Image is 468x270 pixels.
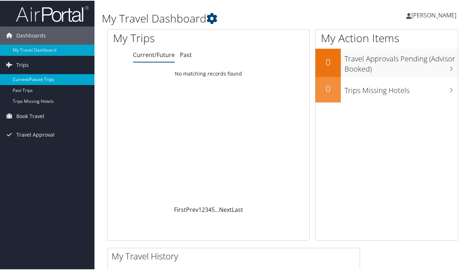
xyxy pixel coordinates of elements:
a: Next [219,205,232,213]
h1: My Action Items [315,30,458,45]
span: Travel Approval [16,125,55,143]
h2: My Travel History [112,249,360,262]
a: 0Trips Missing Hotels [315,76,458,102]
a: Current/Future [133,50,175,58]
a: 3 [205,205,208,213]
a: Prev [186,205,198,213]
a: First [174,205,186,213]
span: Trips [16,55,29,73]
h1: My Travel Dashboard [102,10,343,25]
span: … [215,205,219,213]
a: Past [180,50,192,58]
img: airportal-logo.png [16,5,89,22]
span: Dashboards [16,26,46,44]
a: 4 [208,205,211,213]
h3: Travel Approvals Pending (Advisor Booked) [344,49,458,73]
h2: 0 [315,55,341,68]
h1: My Trips [113,30,220,45]
h3: Trips Missing Hotels [344,81,458,95]
a: Last [232,205,243,213]
a: [PERSON_NAME] [406,4,464,25]
a: 1 [198,205,202,213]
a: 5 [211,205,215,213]
a: 2 [202,205,205,213]
span: [PERSON_NAME] [411,11,456,19]
a: 0Travel Approvals Pending (Advisor Booked) [315,48,458,76]
h2: 0 [315,82,341,94]
td: No matching records found [108,67,309,80]
span: Book Travel [16,106,44,125]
